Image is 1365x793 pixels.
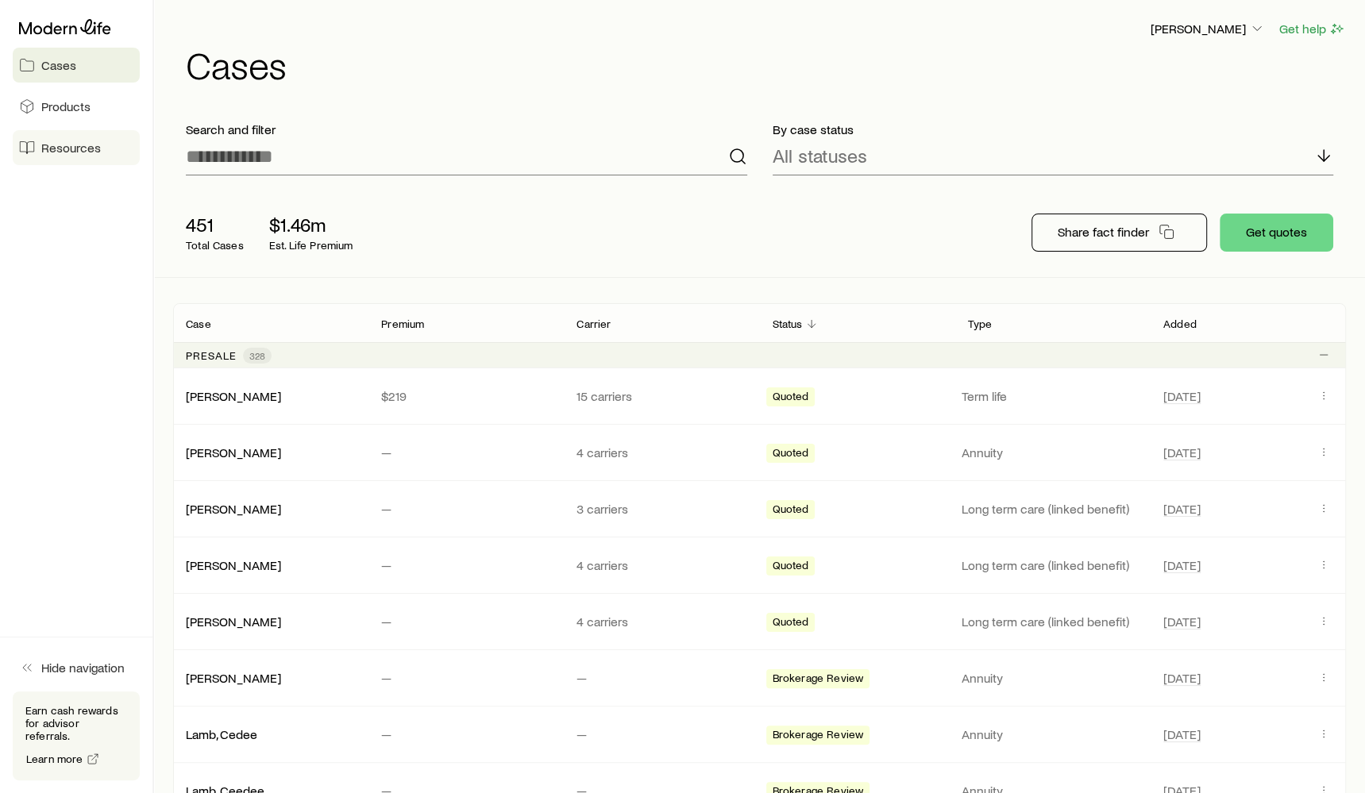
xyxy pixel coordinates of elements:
p: Type [968,318,993,330]
a: [PERSON_NAME] [186,614,281,629]
p: Status [773,318,803,330]
span: Quoted [773,446,809,463]
p: Annuity [962,726,1144,742]
span: [DATE] [1163,501,1201,517]
p: — [381,445,551,460]
a: Lamb, Cedee [186,726,257,741]
a: [PERSON_NAME] [186,501,281,516]
span: Resources [41,140,101,156]
span: [DATE] [1163,614,1201,629]
a: Resources [13,130,140,165]
p: Premium [381,318,424,330]
p: Long term care (linked benefit) [962,557,1144,573]
p: — [381,670,551,686]
span: [DATE] [1163,557,1201,573]
span: Cases [41,57,76,73]
span: Quoted [773,615,809,632]
span: Quoted [773,390,809,406]
span: [DATE] [1163,726,1201,742]
span: Products [41,98,91,114]
div: [PERSON_NAME] [186,670,281,687]
a: [PERSON_NAME] [186,670,281,685]
p: — [381,726,551,742]
p: — [381,501,551,517]
div: [PERSON_NAME] [186,501,281,518]
p: — [576,670,746,686]
span: Quoted [773,502,809,519]
p: — [576,726,746,742]
span: Brokerage Review [773,672,864,688]
p: Added [1163,318,1197,330]
p: By case status [773,121,1334,137]
p: $1.46m [269,214,353,236]
p: Long term care (linked benefit) [962,501,1144,517]
div: Earn cash rewards for advisor referrals.Learn more [13,691,140,780]
p: Annuity [962,670,1144,686]
span: Quoted [773,559,809,576]
p: 451 [186,214,244,236]
p: Share fact finder [1058,224,1149,240]
p: — [381,557,551,573]
span: 328 [249,349,265,362]
span: [DATE] [1163,445,1201,460]
a: Cases [13,48,140,83]
p: Carrier [576,318,611,330]
p: 4 carriers [576,614,746,629]
div: [PERSON_NAME] [186,557,281,574]
span: Brokerage Review [773,728,864,745]
p: 3 carriers [576,501,746,517]
p: 15 carriers [576,388,746,404]
p: Long term care (linked benefit) [962,614,1144,629]
a: [PERSON_NAME] [186,557,281,572]
a: [PERSON_NAME] [186,445,281,460]
button: Share fact finder [1031,214,1207,252]
button: Get help [1278,20,1346,38]
a: [PERSON_NAME] [186,388,281,403]
p: Earn cash rewards for advisor referrals. [25,704,127,742]
div: [PERSON_NAME] [186,445,281,461]
p: Term life [962,388,1144,404]
h1: Cases [186,45,1346,83]
p: Case [186,318,211,330]
p: 4 carriers [576,557,746,573]
a: Products [13,89,140,124]
span: [DATE] [1163,388,1201,404]
span: Hide navigation [41,660,125,676]
button: Get quotes [1220,214,1333,252]
p: 4 carriers [576,445,746,460]
div: Lamb, Cedee [186,726,257,743]
p: Search and filter [186,121,747,137]
p: Presale [186,349,237,362]
div: [PERSON_NAME] [186,388,281,405]
p: $219 [381,388,551,404]
button: Hide navigation [13,650,140,685]
button: [PERSON_NAME] [1150,20,1266,39]
p: Est. Life Premium [269,239,353,252]
span: [DATE] [1163,670,1201,686]
p: Total Cases [186,239,244,252]
div: [PERSON_NAME] [186,614,281,630]
p: Annuity [962,445,1144,460]
p: — [381,614,551,629]
span: Learn more [26,753,83,764]
p: [PERSON_NAME] [1151,21,1265,37]
p: All statuses [773,144,867,167]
